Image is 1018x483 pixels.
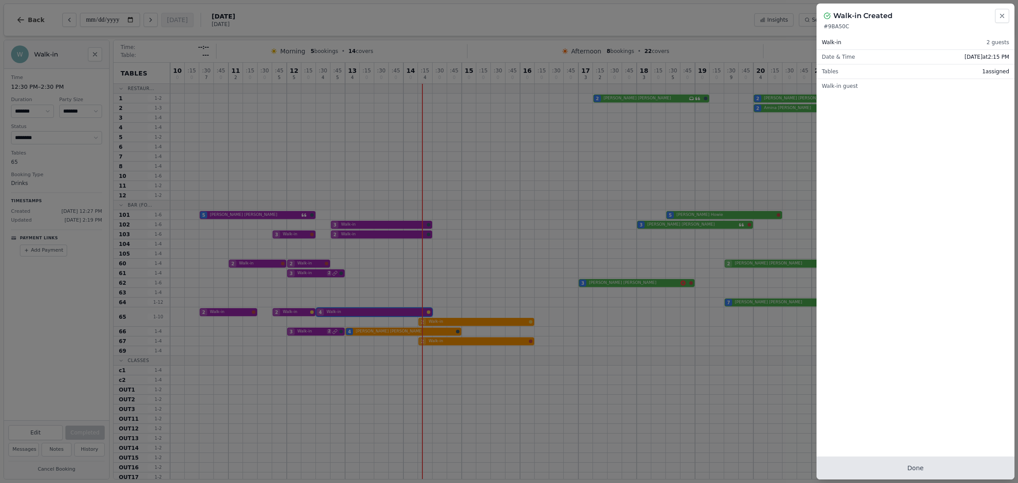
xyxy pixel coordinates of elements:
div: Walk-in guest [817,79,1014,93]
h2: Walk-in Created [833,11,893,21]
p: # 9BA50C [824,23,1007,30]
span: Walk-in [822,39,841,46]
span: [DATE] at 2:15 PM [965,53,1009,60]
span: 2 guests [987,39,1009,46]
button: Done [817,457,1014,479]
span: Date & Time [822,53,855,60]
span: Tables [822,68,838,75]
span: 1 assigned [982,68,1009,75]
